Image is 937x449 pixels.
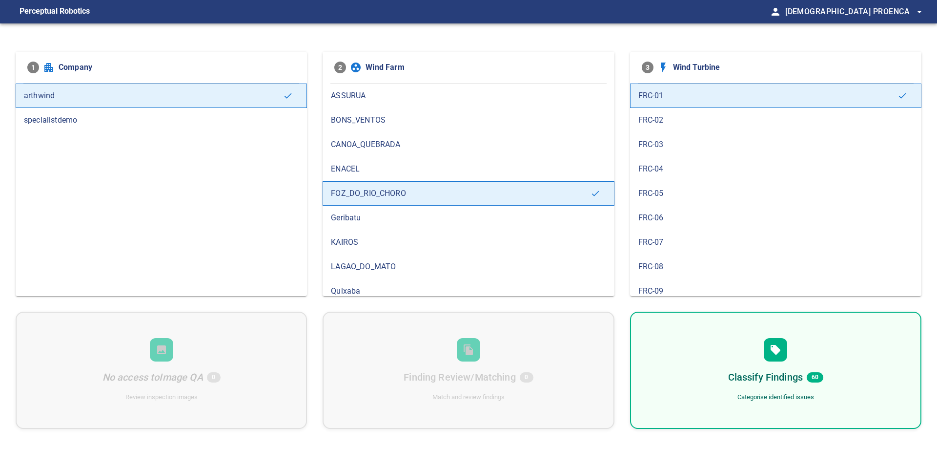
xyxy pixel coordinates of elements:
[638,114,913,126] span: FRC-02
[638,90,897,102] span: FRC-01
[630,230,921,255] div: FRC-07
[323,181,614,206] div: FOZ_DO_RIO_CHORO
[785,5,925,19] span: [DEMOGRAPHIC_DATA] Proenca
[331,163,606,175] span: ENACEL
[770,6,781,18] span: person
[737,393,814,402] div: Categorise identified issues
[638,261,913,273] span: FRC-08
[331,188,590,199] span: FOZ_DO_RIO_CHORO
[331,114,606,126] span: BONS_VENTOS
[24,114,299,126] span: specialistdemo
[630,255,921,279] div: FRC-08
[16,84,307,108] div: arthwind
[27,62,39,73] span: 1
[323,255,614,279] div: LAGAO_DO_MATO
[630,312,921,429] div: Classify Findings60Categorise identified issues
[331,139,606,150] span: CANOA_QUEBRADA
[728,369,803,385] h6: Classify Findings
[638,139,913,150] span: FRC-03
[366,62,602,73] span: Wind Farm
[630,84,921,108] div: FRC-01
[638,163,913,175] span: FRC-04
[781,2,925,21] button: [DEMOGRAPHIC_DATA] Proenca
[331,90,606,102] span: ASSURUA
[20,4,90,20] figcaption: Perceptual Robotics
[630,279,921,303] div: FRC-09
[331,285,606,297] span: Quixaba
[630,181,921,206] div: FRC-05
[331,212,606,224] span: Geribatu
[630,157,921,181] div: FRC-04
[638,236,913,248] span: FRC-07
[323,108,614,132] div: BONS_VENTOS
[323,157,614,181] div: ENACEL
[323,132,614,157] div: CANOA_QUEBRADA
[323,230,614,255] div: KAIROS
[914,6,925,18] span: arrow_drop_down
[331,236,606,248] span: KAIROS
[807,372,823,383] span: 60
[673,62,910,73] span: Wind Turbine
[331,261,606,273] span: LAGAO_DO_MATO
[638,212,913,224] span: FRC-06
[24,90,283,102] span: arthwind
[59,62,295,73] span: Company
[630,108,921,132] div: FRC-02
[630,132,921,157] div: FRC-03
[334,62,346,73] span: 2
[638,285,913,297] span: FRC-09
[642,62,653,73] span: 3
[638,188,913,199] span: FRC-05
[323,84,614,108] div: ASSURUA
[323,206,614,230] div: Geribatu
[323,279,614,303] div: Quixaba
[630,206,921,230] div: FRC-06
[16,108,307,132] div: specialistdemo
